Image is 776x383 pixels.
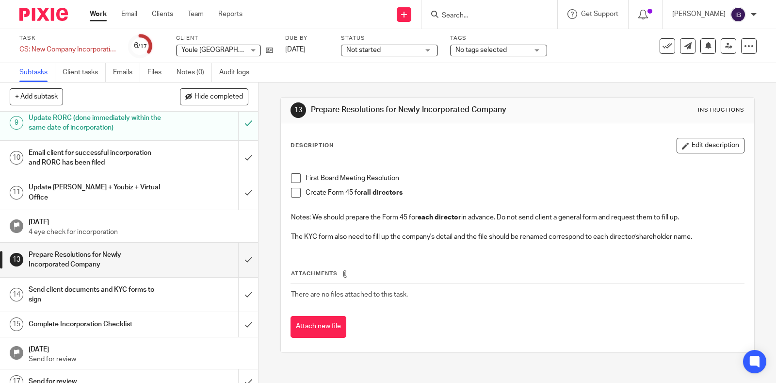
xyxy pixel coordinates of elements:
div: 10 [10,151,23,165]
span: Get Support [581,11,618,17]
a: Team [188,9,204,19]
div: 6 [134,40,147,51]
small: /17 [138,44,147,49]
strong: all [363,189,371,196]
p: Description [291,142,334,150]
span: There are no files attached to this task. [291,291,408,298]
a: Reports [218,9,242,19]
p: 4 eye check for incorporation [29,227,249,237]
a: Clients [152,9,173,19]
h1: Send client documents and KYC forms to sign [29,283,162,307]
a: Audit logs [219,63,257,82]
strong: directors [372,189,403,196]
div: CS: New Company Incorporation [19,45,116,54]
label: Tags [450,34,547,42]
h1: Prepare Resolutions for Newly Incorporated Company [311,105,538,115]
div: 14 [10,288,23,301]
a: Emails [113,63,140,82]
div: Instructions [698,106,744,114]
h1: Email client for successful incorporation and RORC has been filed [29,146,162,170]
label: Due by [285,34,329,42]
strong: director [435,214,461,221]
label: Client [176,34,273,42]
p: First Board Meeting Resolution [306,173,744,183]
span: No tags selected [455,47,507,53]
span: Hide completed [194,93,243,101]
strong: each [418,214,433,221]
img: svg%3E [730,7,746,22]
div: 11 [10,186,23,200]
p: Create Form 45 for [306,188,744,198]
a: Email [121,9,137,19]
label: Status [341,34,438,42]
p: The KYC form also need to fill up the company's detail and the file should be renamed correspond ... [291,232,744,242]
a: Work [90,9,107,19]
h1: [DATE] [29,342,249,354]
div: 15 [10,317,23,331]
span: Not started [346,47,381,53]
p: Notes: We should prepare the Form 45 for in advance. Do not send client a general form and reques... [291,213,744,222]
h1: [DATE] [29,215,249,227]
button: + Add subtask [10,88,63,105]
h1: Update [PERSON_NAME] + Youbiz + Virtual Office [29,180,162,205]
button: Hide completed [180,88,248,105]
p: [PERSON_NAME] [672,9,726,19]
h1: Update RORC (done immediately within the same date of incorporation) [29,111,162,135]
input: Search [441,12,528,20]
p: Send for review [29,354,249,364]
h1: Prepare Resolutions for Newly Incorporated Company [29,248,162,272]
img: Pixie [19,8,68,21]
div: 13 [291,102,306,118]
div: 9 [10,116,23,130]
a: Client tasks [63,63,106,82]
h1: Complete Incorporation Checklist [29,317,162,332]
a: Files [147,63,169,82]
a: Notes (0) [177,63,212,82]
span: [DATE] [285,46,306,53]
button: Attach new file [291,316,346,338]
label: Task [19,34,116,42]
a: Subtasks [19,63,55,82]
div: 13 [10,253,23,266]
span: Attachments [291,271,338,276]
span: Youle [GEOGRAPHIC_DATA] (SMP) Pte Ltd [181,47,310,53]
button: Edit description [677,138,744,153]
